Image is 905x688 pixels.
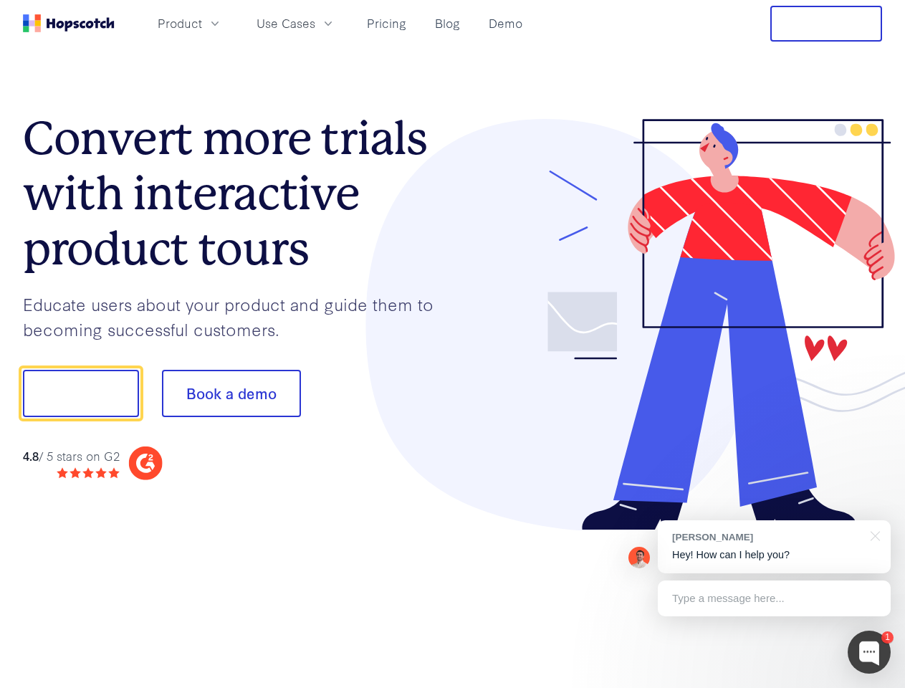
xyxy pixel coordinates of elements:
div: 1 [881,631,894,644]
div: / 5 stars on G2 [23,447,120,465]
p: Educate users about your product and guide them to becoming successful customers. [23,292,453,341]
span: Product [158,14,202,32]
div: [PERSON_NAME] [672,530,862,544]
a: Home [23,14,115,32]
button: Product [149,11,231,35]
a: Pricing [361,11,412,35]
span: Use Cases [257,14,315,32]
a: Blog [429,11,466,35]
button: Free Trial [770,6,882,42]
h1: Convert more trials with interactive product tours [23,111,453,276]
a: Demo [483,11,528,35]
button: Use Cases [248,11,344,35]
strong: 4.8 [23,447,39,464]
button: Show me! [23,370,139,417]
button: Book a demo [162,370,301,417]
img: Mark Spera [628,547,650,568]
p: Hey! How can I help you? [672,548,876,563]
div: Type a message here... [658,580,891,616]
